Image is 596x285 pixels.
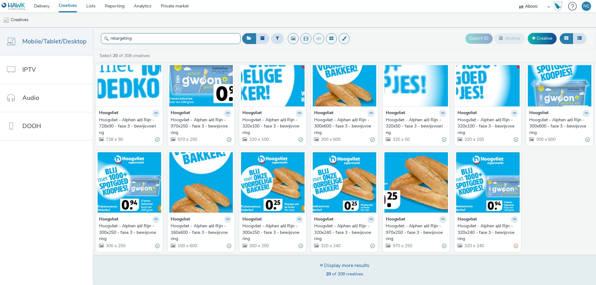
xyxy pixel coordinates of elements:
div: Hoogvliet - Alphen a/d Rijn - 320x100 - fase 3 - bewijsvoering [458,117,516,136]
img: Hoogvliet - Alphen a/d Rijn - 320x50 - fase 3 - bewijsvoering visual [384,46,448,106]
div: Hoogvliet - Alphen a/d Rijn - 300x250 - fase 3 - bewijsvoering [242,223,300,242]
span: 728 x 90 [105,136,123,142]
button: Archive [494,33,525,44]
img: Hoogvliet - Alphen a/d Rijn - 300x600 - fase 3 - bewijsvoering visual [313,46,376,106]
a: Hoogvliet - Alphen a/d Rijn - 300x250 - fase 3 - bewijsvoering [242,223,303,242]
a: Select of 308 creatives [99,53,152,59]
span: Audio [22,93,39,102]
div: Hoogvliet - Alphen a/d Rijn - 970x250 - fase 3 - bewijsvoering [171,117,229,136]
div: Valid [370,136,375,143]
a: Hoogvliet - Alphen a/d Rijn - 320x100 - fase 3 - bewijsvoering [458,117,518,136]
img: Hawk Academy [553,1,562,11]
strong: Hoogvliet [99,110,118,117]
img: Hoogvliet - Alphen a/d Rijn - 728x90 - fase 3 - bewijsvoering visual [97,46,161,106]
span: 300 x 250 [105,243,125,249]
strong: Hoogvliet [314,216,333,223]
a: Hoogvliet - Alphen a/d Rijn - 320x240 - fase 3 - bewijsvoering [458,223,518,242]
strong: Hoogvliet [242,216,262,223]
div: Hoogvliet - Alphen a/d Rijn - 300x250 - fase 3 - bewijsvoering [99,223,157,242]
a: Hoogvliet - Alphen a/d Rijn - 300x250 - fase 3 - bewijsvoering [99,223,160,242]
div: Hoogvliet - Alphen a/d Rijn - 320x50 - fase 3 - bewijsvoering [386,117,444,136]
button: Grid [560,33,573,44]
strong: 20 [326,271,331,277]
button: Export ID [465,33,493,43]
a: Creative [528,33,557,44]
span: 970 x 250 [177,136,197,142]
a: Hoogvliet - Alphen a/d Rijn - 728x90 - fase 3 - bewijsvoering [99,117,160,136]
div: Valid [155,136,160,143]
a: Hoogvliet - Alphen a/d Rijn - 320x50 - fase 3 - bewijsvoering [386,117,446,136]
img: Hoogvliet - Alphen a/d Rijn - 970x250 - fase 3 - bewijsvoering visual [384,152,448,213]
a: Hawk Academy [553,1,565,11]
a: Hoogvliet - Alphen a/d Rijn - 160x600 - fase 3 - bewijsvoering [171,223,231,242]
strong: Hoogvliet [171,216,190,223]
div: Valid [514,136,518,143]
strong: 20 [113,53,118,59]
strong: Hoogvliet [529,110,549,117]
div: Valid [299,136,303,143]
div: Valid [442,136,446,143]
a: Hoogvliet - Alphen a/d Rijn - 320x240 - fase 3 - bewijsvoering [314,223,375,242]
div: Hoogvliet - Alphen a/d Rijn - 160x600 - fase 3 - bewijsvoering [171,223,229,242]
strong: Hoogvliet [242,110,262,117]
img: Hoogvliet - Alphen a/d Rijn - 300x250 - fase 3 - bewijsvoering visual [241,152,305,213]
strong: Hoogvliet [458,216,477,223]
div: Valid [370,243,375,249]
span: 320 x 100 [249,136,269,142]
span: 300 x 250 [249,243,269,249]
img: mobile [3,17,9,23]
img: Hoogvliet - Alphen a/d Rijn - 320x100 - fase 3 - bewijsvoering visual [241,46,305,106]
a: Hoogvliet - Alphen a/d Rijn - 300x600 - fase 3 - bewijsvoering [314,117,375,136]
a: Hoogvliet - Alphen a/d Rijn - 300x600 - fase 3 - bewijsvoering [529,117,590,136]
span: 970 x 250 [392,243,412,249]
img: Hoogvliet - Alphen a/d Rijn - 160x600 - fase 3 - bewijsvoering visual [169,152,233,213]
div: Valid [442,243,446,249]
span: of 308 creatives [326,271,363,277]
img: Hoogvliet - Alphen a/d Rijn - 300x250 - fase 3 - bewijsvoering visual [97,152,161,213]
div: Valid [299,243,303,249]
strong: Hoogvliet [458,110,477,117]
div: Hoogvliet - Alphen a/d Rijn - 970x250 - fase 3 - bewijsvoering [386,223,444,242]
span: DOOH [22,122,41,131]
strong: Hoogvliet [99,216,118,223]
div: Partially valid [514,243,518,249]
input: Search... [101,33,241,44]
div: Display more results [320,262,369,269]
img: Hoogvliet - Alphen a/d Rijn - 300x600 - fase 3 - bewijsvoering visual [528,46,591,106]
div: Hoogvliet - Alphen a/d Rijn - 320x240 - fase 3 - bewijsvoering [314,223,372,242]
strong: Hoogvliet [171,110,190,117]
span: 160 x 600 [177,243,197,249]
span: 320 x 240 [464,243,484,249]
strong: Hoogvliet [386,216,405,223]
a: Hoogvliet - Alphen a/d Rijn - 970x250 - fase 3 - bewijsvoering [386,223,446,242]
strong: Hoogvliet [314,110,333,117]
span: Mobile/Tablet/Desktop [22,37,87,46]
div: Hoogvliet - Alphen a/d Rijn - 300x600 - fase 3 - bewijsvoering [314,117,372,136]
div: NG [583,2,589,11]
div: Hoogvliet - Alphen a/d Rijn - 300x600 - fase 3 - bewijsvoering [529,117,587,136]
img: Hoogvliet - Alphen a/d Rijn - 320x240 - fase 3 - bewijsvoering visual [456,152,520,213]
div: Hoogvliet - Alphen a/d Rijn - 320x240 - fase 3 - bewijsvoering [458,223,516,242]
img: Hoogvliet - Alphen a/d Rijn - 970x250 - fase 3 - bewijsvoering visual [169,46,233,106]
strong: Hoogvliet [386,110,405,117]
span: 320 x 240 [320,243,341,249]
a: Hoogvliet - Alphen a/d Rijn - 970x250 - fase 3 - bewijsvoering [171,117,231,136]
span: 320 x 50 [392,136,410,142]
div: Valid [227,136,231,143]
img: Hoogvliet - Alphen a/d Rijn - 320x100 - fase 3 - bewijsvoering visual [456,46,520,106]
div: Valid [227,243,231,249]
button: Table [573,33,586,44]
span: 320 x 100 [464,136,484,142]
div: Hoogvliet - Alphen a/d Rijn - 320x100 - fase 3 - bewijsvoering [242,117,300,136]
div: Hoogvliet - Alphen a/d Rijn - 728x90 - fase 3 - bewijsvoering [99,117,157,136]
a: Hoogvliet - Alphen a/d Rijn - 320x100 - fase 3 - bewijsvoering [242,117,303,136]
div: Valid [155,243,160,249]
div: Valid [585,136,590,143]
span: 300 x 600 [320,136,341,142]
span: IPTV [22,65,36,74]
img: undefined Logo [2,2,25,10]
span: 300 x 600 [535,136,556,142]
img: Hoogvliet - Alphen a/d Rijn - 320x240 - fase 3 - bewijsvoering visual [313,152,376,213]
